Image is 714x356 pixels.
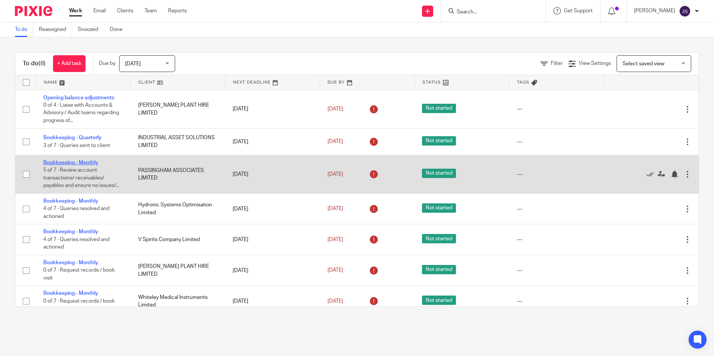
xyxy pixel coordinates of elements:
[517,138,597,146] div: ---
[43,229,98,234] a: Bookkeeping - Monthly
[634,7,675,15] p: [PERSON_NAME]
[327,237,343,242] span: [DATE]
[53,55,86,72] a: + Add task
[456,9,523,16] input: Search
[131,90,226,128] td: [PERSON_NAME] PLANT HIRE LIMITED
[225,90,320,128] td: [DATE]
[39,22,72,37] a: Reassigned
[117,7,133,15] a: Clients
[646,171,658,178] a: Mark as done
[15,6,52,16] img: Pixie
[564,8,593,13] span: Get Support
[327,268,343,273] span: [DATE]
[422,136,456,146] span: Not started
[131,194,226,224] td: Hydronic Systems Optimisation Limited
[43,291,98,296] a: Bookkeeping - Monthly
[110,22,128,37] a: Done
[93,7,106,15] a: Email
[131,224,226,255] td: V Spirits Company Limited
[43,237,109,250] span: 4 of 7 · Queries resolved and actioned
[43,268,115,281] span: 0 of 7 · Request records / book visit
[679,5,691,17] img: svg%3E
[225,255,320,285] td: [DATE]
[43,199,98,204] a: Bookkeeping - Monthly
[422,296,456,305] span: Not started
[69,7,82,15] a: Work
[551,61,563,66] span: Filter
[125,61,141,66] span: [DATE]
[225,155,320,193] td: [DATE]
[422,265,456,274] span: Not started
[327,106,343,112] span: [DATE]
[422,234,456,243] span: Not started
[422,203,456,213] span: Not started
[38,60,46,66] span: (8)
[43,103,119,123] span: 0 of 4 · Liaise with Accounts & Advisory / Audit teams regarding progress of...
[517,105,597,113] div: ---
[131,286,226,316] td: Whiteley Medical Instruments Limited
[327,206,343,212] span: [DATE]
[327,299,343,304] span: [DATE]
[43,160,98,165] a: Bookkeeping - Monthly
[225,224,320,255] td: [DATE]
[517,297,597,305] div: ---
[327,139,343,144] span: [DATE]
[43,206,109,219] span: 4 of 7 · Queries resolved and actioned
[43,135,102,140] a: Bookkeeping - Quarterly
[517,236,597,243] div: ---
[422,104,456,113] span: Not started
[225,128,320,155] td: [DATE]
[43,168,119,188] span: 5 of 7 · Review account transactions/ receivables/ payables and ensure no issues/...
[43,143,110,148] span: 3 of 7 · Queries sent to client
[131,128,226,155] td: INDUSTRIAL ASSET SOLUTIONS LIMITED
[43,299,115,312] span: 0 of 7 · Request records / book visit
[225,194,320,224] td: [DATE]
[327,172,343,177] span: [DATE]
[15,22,33,37] a: To do
[579,61,611,66] span: View Settings
[422,169,456,178] span: Not started
[517,267,597,274] div: ---
[517,205,597,213] div: ---
[517,80,530,84] span: Tags
[131,155,226,193] td: PASSINGHAM ASSOCIATES LIMITED
[23,60,46,68] h1: To do
[43,95,114,100] a: Opening balance adjustments
[78,22,104,37] a: Snoozed
[623,61,664,66] span: Select saved view
[99,60,115,67] p: Due by
[517,171,597,178] div: ---
[225,286,320,316] td: [DATE]
[43,260,98,265] a: Bookkeeping - Monthly
[145,7,157,15] a: Team
[168,7,187,15] a: Reports
[131,255,226,285] td: [PERSON_NAME] PLANT HIRE LIMITED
